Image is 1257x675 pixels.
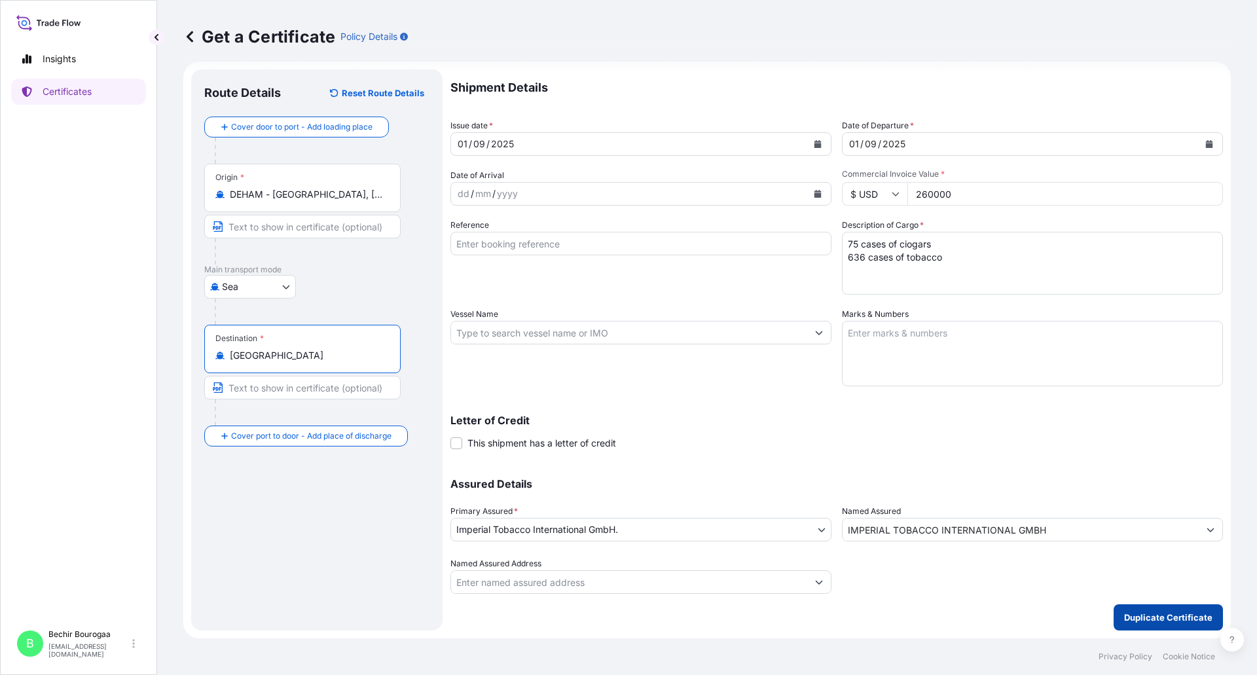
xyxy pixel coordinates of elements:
p: Shipment Details [450,69,1223,106]
div: day, [456,186,471,202]
input: Enter booking reference [450,232,831,255]
input: Text to appear on certificate [204,376,401,399]
p: Bechir Bourogaa [48,629,130,640]
p: Reset Route Details [342,86,424,100]
p: Main transport mode [204,265,429,275]
span: Cover port to door - Add place of discharge [231,429,392,443]
span: Date of Arrival [450,169,504,182]
span: Cover door to port - Add loading place [231,120,373,134]
button: Reset Route Details [323,82,429,103]
div: day, [456,136,469,152]
span: Sea [222,280,238,293]
button: Cover port to door - Add place of discharge [204,426,408,447]
p: Assured Details [450,479,1223,489]
button: Show suggestions [807,321,831,344]
span: This shipment has a letter of credit [467,437,616,450]
a: Privacy Policy [1099,651,1152,662]
button: Calendar [807,183,828,204]
div: day, [848,136,860,152]
button: Duplicate Certificate [1114,604,1223,630]
p: Insights [43,52,76,65]
input: Type to search vessel name or IMO [451,321,807,344]
div: Destination [215,333,264,344]
div: / [469,136,472,152]
div: month, [864,136,878,152]
p: Policy Details [340,30,397,43]
div: / [486,136,490,152]
a: Cookie Notice [1163,651,1215,662]
a: Insights [11,46,146,72]
div: month, [472,136,486,152]
label: Vessel Name [450,308,498,321]
textarea: 90 cases of cigarettes [842,232,1223,295]
div: year, [881,136,907,152]
label: Reference [450,219,489,232]
span: Issue date [450,119,493,132]
div: year, [490,136,515,152]
input: Enter amount [907,182,1223,206]
button: Show suggestions [1199,518,1222,541]
label: Named Assured Address [450,557,541,570]
input: Assured Name [843,518,1199,541]
div: / [878,136,881,152]
a: Certificates [11,79,146,105]
input: Named Assured Address [451,570,807,594]
span: Primary Assured [450,505,518,518]
button: Calendar [807,134,828,155]
button: Cover door to port - Add loading place [204,117,389,137]
span: B [26,637,34,650]
p: [EMAIL_ADDRESS][DOMAIN_NAME] [48,642,130,658]
div: year, [496,186,519,202]
label: Marks & Numbers [842,308,909,321]
p: Route Details [204,85,281,101]
button: Select transport [204,275,296,299]
input: Origin [230,188,384,201]
button: Calendar [1199,134,1220,155]
div: / [492,186,496,202]
p: Certificates [43,85,92,98]
div: / [860,136,864,152]
input: Text to appear on certificate [204,215,401,238]
button: Show suggestions [807,570,831,594]
div: month, [474,186,492,202]
label: Description of Cargo [842,219,924,232]
span: Commercial Invoice Value [842,169,1223,179]
p: Get a Certificate [183,26,335,47]
p: Duplicate Certificate [1124,611,1212,624]
input: Destination [230,349,384,362]
div: Origin [215,172,244,183]
span: Date of Departure [842,119,914,132]
button: Imperial Tobacco International GmbH. [450,518,831,541]
p: Letter of Credit [450,415,1223,426]
span: Imperial Tobacco International GmbH. [456,523,618,536]
div: / [471,186,474,202]
label: Named Assured [842,505,901,518]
